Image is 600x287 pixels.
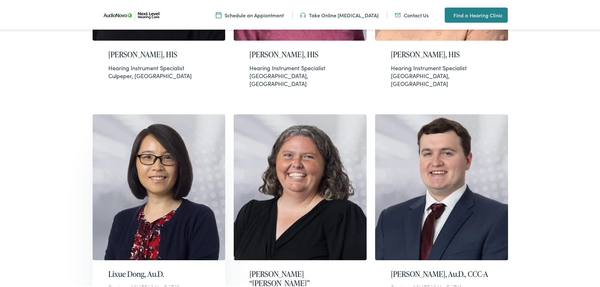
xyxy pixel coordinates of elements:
[108,268,210,278] h2: Lixue Dong, Au.D.
[249,63,351,87] div: [GEOGRAPHIC_DATA], [GEOGRAPHIC_DATA]
[445,10,450,18] img: A map pin icon in teal indicates location-related features or services.
[300,10,306,17] img: An icon symbolizing headphones, colored in teal, suggests audio-related services or features.
[395,10,401,17] img: An icon representing mail communication is presented in a unique teal color.
[108,49,210,58] h2: [PERSON_NAME], HIS
[300,10,379,17] a: Take Online [MEDICAL_DATA]
[445,6,508,21] a: Find a Hearing Clinic
[391,49,492,58] h2: [PERSON_NAME], HIS
[391,63,492,87] div: [GEOGRAPHIC_DATA], [GEOGRAPHIC_DATA]
[216,10,221,17] img: Calendar icon representing the ability to schedule a hearing test or hearing aid appointment at N...
[375,113,508,259] img: Matthew Sabo
[108,63,210,71] div: Hearing Instrument Specialist
[391,268,492,278] h2: [PERSON_NAME], Au.D., CCC-A
[216,10,284,17] a: Schedule an Appiontment
[234,113,367,259] img: Margaret cook
[93,113,226,259] img: Lixue Dong
[395,10,429,17] a: Contact Us
[249,63,351,71] div: Hearing Instrument Specialist
[391,63,492,71] div: Hearing Instrument Specialist
[108,63,210,78] div: Culpeper, [GEOGRAPHIC_DATA]
[249,49,351,58] h2: [PERSON_NAME], HIS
